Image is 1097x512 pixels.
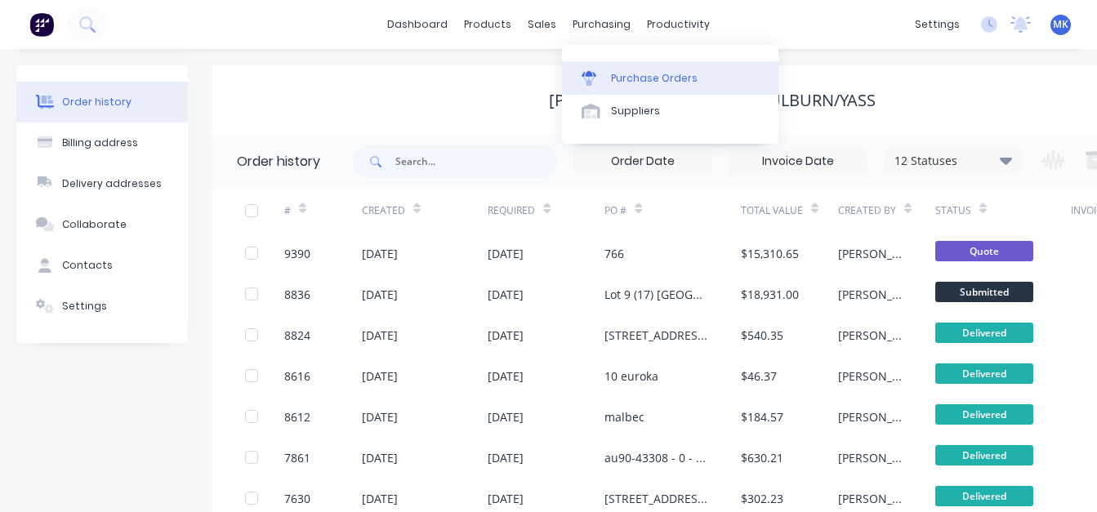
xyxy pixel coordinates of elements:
[935,188,1072,233] div: Status
[284,449,310,466] div: 7861
[16,245,188,286] button: Contacts
[284,408,310,425] div: 8612
[362,449,398,466] div: [DATE]
[611,71,698,86] div: Purchase Orders
[284,188,362,233] div: #
[885,152,1022,170] div: 12 Statuses
[604,367,658,385] div: 10 euroka
[935,241,1033,261] span: Quote
[488,286,524,303] div: [DATE]
[488,327,524,344] div: [DATE]
[838,203,896,218] div: Created By
[362,286,398,303] div: [DATE]
[838,490,903,507] div: [PERSON_NAME]
[838,245,903,262] div: [PERSON_NAME]
[456,12,520,37] div: products
[741,286,799,303] div: $18,931.00
[395,145,557,178] input: Search...
[284,327,310,344] div: 8824
[488,490,524,507] div: [DATE]
[741,188,838,233] div: Total Value
[362,327,398,344] div: [DATE]
[574,149,711,174] input: Order Date
[838,449,903,466] div: [PERSON_NAME]
[62,299,107,314] div: Settings
[62,95,132,109] div: Order history
[741,449,783,466] div: $630.21
[838,408,903,425] div: [PERSON_NAME]
[935,203,971,218] div: Status
[729,149,867,174] input: Invoice Date
[362,203,405,218] div: Created
[1053,17,1068,32] span: MK
[604,408,644,425] div: malbec
[604,490,708,507] div: [STREET_ADDRESS][PERSON_NAME]
[284,367,310,385] div: 8616
[604,203,627,218] div: PO #
[838,367,903,385] div: [PERSON_NAME]
[362,490,398,507] div: [DATE]
[284,286,310,303] div: 8836
[16,204,188,245] button: Collaborate
[741,367,777,385] div: $46.37
[488,367,524,385] div: [DATE]
[16,122,188,163] button: Billing address
[520,12,564,37] div: sales
[935,486,1033,506] span: Delivered
[488,449,524,466] div: [DATE]
[562,95,778,127] a: Suppliers
[639,12,718,37] div: productivity
[838,188,935,233] div: Created By
[611,104,660,118] div: Suppliers
[62,258,113,273] div: Contacts
[838,286,903,303] div: [PERSON_NAME]
[935,445,1033,465] span: Delivered
[284,245,310,262] div: 9390
[741,327,783,344] div: $540.35
[741,245,799,262] div: $15,310.65
[838,327,903,344] div: [PERSON_NAME]
[907,12,968,37] div: settings
[362,188,488,233] div: Created
[549,91,876,110] div: [PERSON_NAME] Homes Goulburn/Yass
[62,217,127,232] div: Collaborate
[604,188,741,233] div: PO #
[362,245,398,262] div: [DATE]
[488,408,524,425] div: [DATE]
[16,286,188,327] button: Settings
[741,490,783,507] div: $302.23
[488,203,535,218] div: Required
[379,12,456,37] a: dashboard
[237,152,320,171] div: Order history
[935,323,1033,343] span: Delivered
[604,449,708,466] div: au90-43308 - 0 - 380
[564,12,639,37] div: purchasing
[562,61,778,94] a: Purchase Orders
[741,408,783,425] div: $184.57
[62,136,138,150] div: Billing address
[16,82,188,122] button: Order history
[935,363,1033,384] span: Delivered
[284,490,310,507] div: 7630
[604,286,708,303] div: Lot 9 (17) [GEOGRAPHIC_DATA]
[362,367,398,385] div: [DATE]
[604,245,624,262] div: 766
[935,282,1033,302] span: Submitted
[604,327,708,344] div: [STREET_ADDRESS]
[29,12,54,37] img: Factory
[935,404,1033,425] span: Delivered
[488,245,524,262] div: [DATE]
[16,163,188,204] button: Delivery addresses
[741,203,803,218] div: Total Value
[362,408,398,425] div: [DATE]
[62,176,162,191] div: Delivery addresses
[284,203,291,218] div: #
[488,188,604,233] div: Required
